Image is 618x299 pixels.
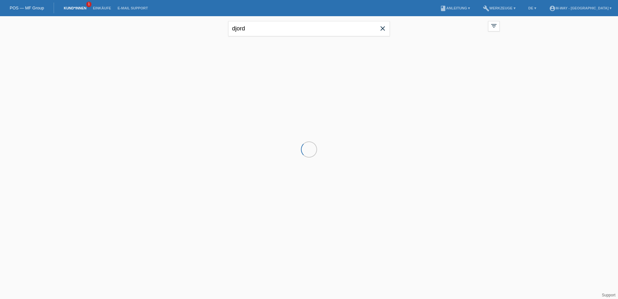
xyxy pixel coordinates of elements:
i: book [440,5,446,12]
a: bookAnleitung ▾ [437,6,473,10]
span: 1 [86,2,91,7]
a: buildWerkzeuge ▾ [480,6,519,10]
a: Support [602,293,615,297]
a: Einkäufe [90,6,114,10]
i: account_circle [549,5,556,12]
i: close [379,25,387,32]
i: build [483,5,489,12]
input: Suche... [228,21,390,36]
a: Kund*innen [60,6,90,10]
a: E-Mail Support [114,6,151,10]
i: filter_list [490,22,497,29]
a: POS — MF Group [10,6,44,10]
a: account_circlem-way - [GEOGRAPHIC_DATA] ▾ [546,6,615,10]
a: DE ▾ [525,6,539,10]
